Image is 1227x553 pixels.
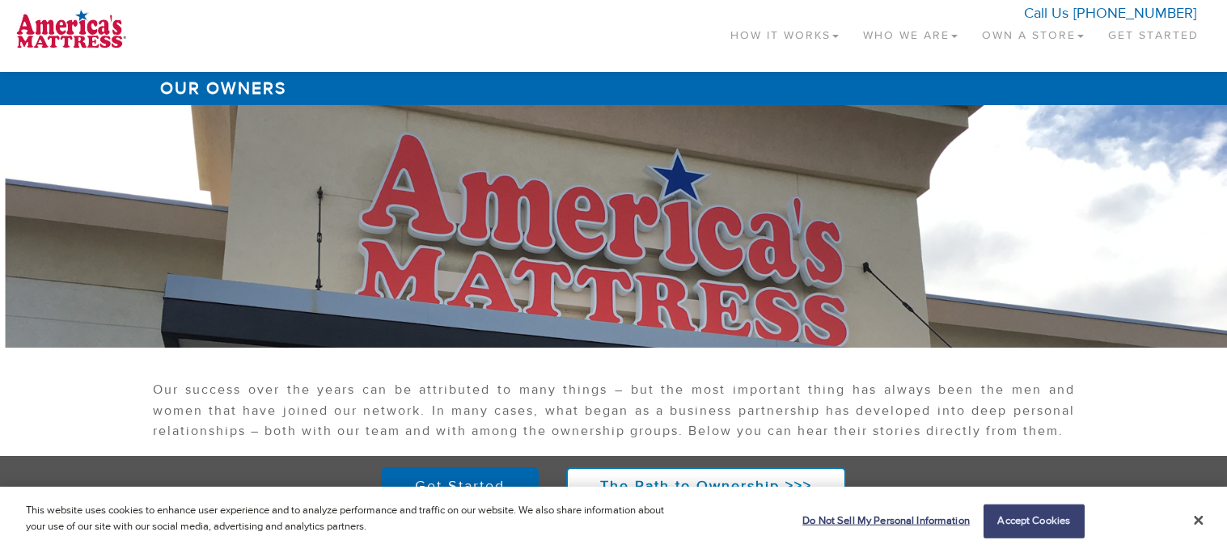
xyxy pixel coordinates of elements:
a: Get Started [1096,8,1211,56]
button: Do Not Sell My Personal Information [794,505,970,538]
a: [PHONE_NUMBER] [1073,4,1196,23]
a: Own a Store [970,8,1096,56]
img: logo [16,8,126,49]
a: How It Works [718,8,851,56]
strong: The Path to Ownership >>> [600,477,812,496]
span: Call Us [1024,4,1068,23]
button: Close [1194,513,1204,527]
p: Our success over the years can be attributed to many things – but the most important thing has al... [153,380,1075,450]
a: The Path to Ownership >>> [566,467,846,506]
a: Get Started [381,467,539,506]
h1: Our Owners [153,72,1075,105]
button: Accept Cookies [984,504,1085,538]
p: This website uses cookies to enhance user experience and to analyze performance and traffic on ou... [26,503,675,534]
a: Who We Are [851,8,970,56]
